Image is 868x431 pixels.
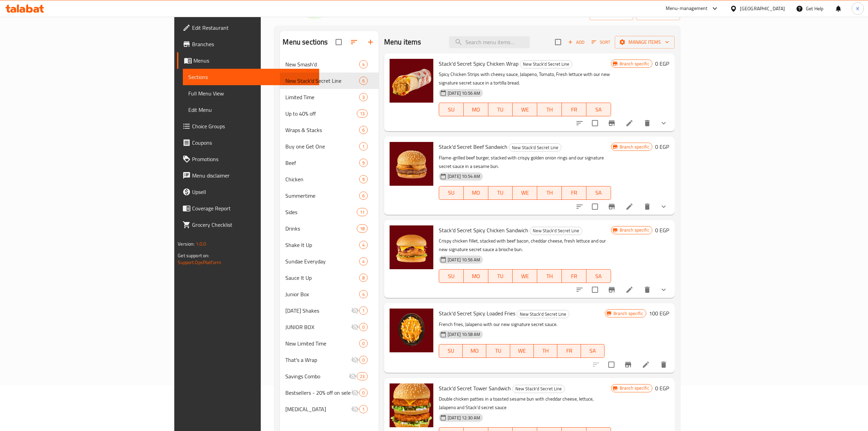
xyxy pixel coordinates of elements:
div: items [359,389,368,397]
span: 6 [360,193,367,199]
span: TU [491,105,510,115]
a: Edit Restaurant [177,19,319,36]
span: TH [537,346,555,356]
span: FR [565,188,584,198]
div: Bestsellers - 20% off on selected items0 [280,384,379,401]
span: [DATE] 10:54 AM [445,173,483,180]
p: Crispy chicken fillet, stacked with beef bacon, cheddar cheese, fresh lettuce and our new signatu... [439,237,611,254]
span: Add [567,38,585,46]
div: Menu-management [666,4,708,13]
div: items [359,339,368,348]
div: New Limited Time [285,339,359,348]
a: Upsell [177,184,319,200]
button: Sort [590,37,612,48]
div: Ramadan Shakes [285,306,351,315]
button: MO [463,344,486,358]
svg: Inactive section [351,323,359,331]
span: Select to update [588,283,602,297]
span: TH [540,105,559,115]
span: Sundae Everyday [285,257,359,265]
span: Sauce It Up [285,274,359,282]
div: items [357,208,368,216]
a: Support.OpsPlatform [178,258,221,267]
a: Coupons [177,134,319,151]
span: 9 [360,160,367,166]
p: Flame-grilled beef burger, stacked with crispy golden onion rings and our signature secret sauce ... [439,154,611,171]
span: 9 [360,176,367,183]
button: delete [639,115,655,131]
div: items [359,93,368,101]
span: Select to update [604,357,619,372]
span: JUNIOR BOX [285,323,351,331]
button: MO [464,186,488,200]
p: Spicy Chicken Strips with cheesy sauce, Jalapeno, Tomato, Fresh lettuce with our new signature se... [439,70,611,87]
button: TH [537,186,562,200]
span: New Stack'd Secret Line [509,144,561,152]
span: TH [540,188,559,198]
button: Branch-specific-item [603,115,620,131]
span: Grocery Checklist [192,221,314,229]
span: Branch specific [617,227,652,233]
span: TH [540,271,559,281]
span: [DATE] 12:30 AM [445,415,483,421]
button: delete [639,198,655,215]
div: Sundae Everyday4 [280,253,379,270]
button: Branch-specific-item [620,356,636,373]
svg: Inactive section [351,389,359,397]
h6: 0 EGP [655,59,669,68]
div: items [359,192,368,200]
div: items [357,109,368,118]
div: Beef [285,159,359,167]
button: WE [513,269,537,283]
span: Branch specific [617,144,652,150]
a: Edit Menu [183,102,319,118]
div: items [359,306,368,315]
span: Savings Combo [285,372,348,380]
span: Select all sections [331,35,346,49]
span: Limited Time [285,93,359,101]
span: MO [466,105,486,115]
span: Stack'd Secret Beef Sandwich [439,142,507,152]
button: FR [557,344,581,358]
span: MO [465,346,484,356]
span: Sort sections [346,34,362,50]
div: items [359,175,368,183]
div: New Smash'd [285,60,359,68]
span: 1.0.0 [196,239,206,248]
div: items [359,126,368,134]
span: WE [515,188,534,198]
a: Edit menu item [625,203,634,211]
span: 4 [360,61,367,68]
span: Edit Menu [188,106,314,114]
img: Stack'd Secret Spicy Chicken Wrap [390,59,433,103]
div: New Stack'd Secret Line [517,310,569,318]
span: Sort [592,38,610,46]
div: items [359,405,368,413]
div: That's a Wrap0 [280,352,379,368]
button: WE [510,344,534,358]
div: New Stack'd Secret Line [509,143,561,152]
span: 1 [360,308,367,314]
button: MO [464,269,488,283]
div: Junior Box4 [280,286,379,302]
button: TU [488,186,513,200]
span: TU [489,346,507,356]
span: Wraps & Stacks [285,126,359,134]
span: 4 [360,291,367,298]
a: Edit menu item [625,286,634,294]
svg: Inactive section [349,372,357,380]
button: SU [439,103,464,116]
div: JUNIOR BOX0 [280,319,379,335]
svg: Show Choices [660,119,668,127]
div: Beef9 [280,155,379,171]
span: WE [515,105,534,115]
div: Savings Combo23 [280,368,379,384]
button: delete [639,282,655,298]
span: Coverage Report [192,204,314,212]
button: SU [439,269,464,283]
button: Manage items [615,36,675,49]
span: SA [584,346,602,356]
